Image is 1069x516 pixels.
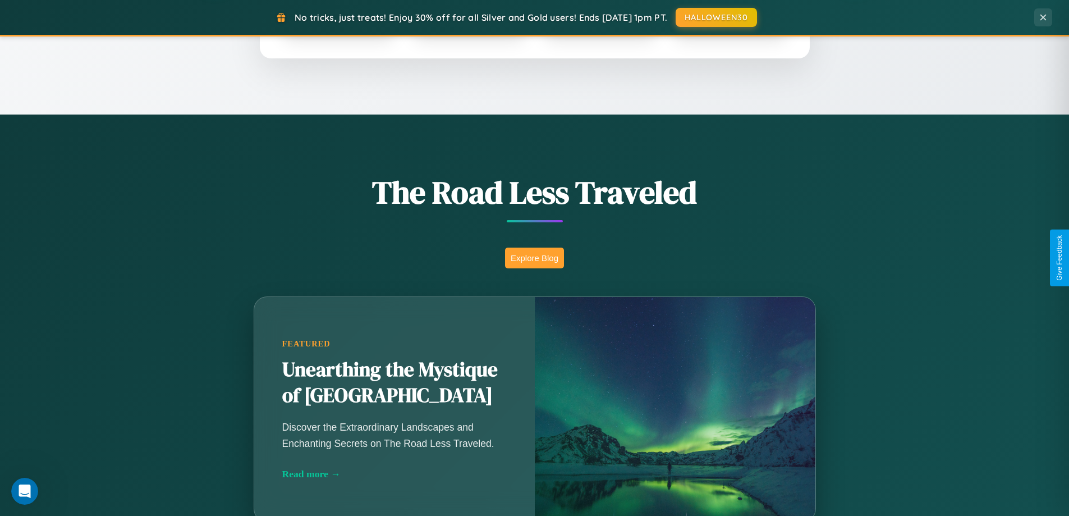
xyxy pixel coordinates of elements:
button: Explore Blog [505,248,564,268]
span: No tricks, just treats! Enjoy 30% off for all Silver and Gold users! Ends [DATE] 1pm PT. [295,12,667,23]
h2: Unearthing the Mystique of [GEOGRAPHIC_DATA] [282,357,507,409]
div: Featured [282,339,507,349]
h1: The Road Less Traveled [198,171,871,214]
button: HALLOWEEN30 [676,8,757,27]
div: Give Feedback [1056,235,1063,281]
div: Read more → [282,468,507,480]
iframe: Intercom live chat [11,478,38,505]
p: Discover the Extraordinary Landscapes and Enchanting Secrets on The Road Less Traveled. [282,419,507,451]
